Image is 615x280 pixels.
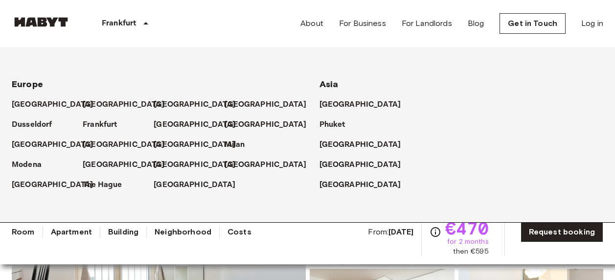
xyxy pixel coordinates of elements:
[225,99,306,111] p: [GEOGRAPHIC_DATA]
[319,159,401,171] p: [GEOGRAPHIC_DATA]
[430,226,441,238] svg: Check cost overview for full price breakdown. Please note that discounts apply to new joiners onl...
[319,179,411,191] a: [GEOGRAPHIC_DATA]
[154,99,235,111] p: [GEOGRAPHIC_DATA]
[12,139,103,151] a: [GEOGRAPHIC_DATA]
[154,139,235,151] p: [GEOGRAPHIC_DATA]
[319,119,345,131] p: Phuket
[581,18,603,29] a: Log in
[225,159,306,171] p: [GEOGRAPHIC_DATA]
[102,18,136,29] p: Frankfurt
[154,159,245,171] a: [GEOGRAPHIC_DATA]
[12,119,62,131] a: Dusseldorf
[83,99,174,111] a: [GEOGRAPHIC_DATA]
[12,139,93,151] p: [GEOGRAPHIC_DATA]
[500,13,566,34] a: Get in Touch
[12,99,93,111] p: [GEOGRAPHIC_DATA]
[521,222,603,242] a: Request booking
[12,17,70,27] img: Habyt
[83,99,164,111] p: [GEOGRAPHIC_DATA]
[83,119,127,131] a: Frankfurt
[83,159,174,171] a: [GEOGRAPHIC_DATA]
[154,99,245,111] a: [GEOGRAPHIC_DATA]
[225,139,245,151] p: Milan
[12,79,43,90] span: Europe
[12,99,103,111] a: [GEOGRAPHIC_DATA]
[154,139,245,151] a: [GEOGRAPHIC_DATA]
[83,159,164,171] p: [GEOGRAPHIC_DATA]
[12,159,51,171] a: Modena
[83,139,164,151] p: [GEOGRAPHIC_DATA]
[225,99,316,111] a: [GEOGRAPHIC_DATA]
[154,179,245,191] a: [GEOGRAPHIC_DATA]
[225,139,254,151] a: Milan
[388,227,413,236] b: [DATE]
[108,226,138,238] a: Building
[12,179,103,191] a: [GEOGRAPHIC_DATA]
[154,119,235,131] p: [GEOGRAPHIC_DATA]
[225,119,306,131] p: [GEOGRAPHIC_DATA]
[154,159,235,171] p: [GEOGRAPHIC_DATA]
[51,226,92,238] a: Apartment
[319,139,411,151] a: [GEOGRAPHIC_DATA]
[319,139,401,151] p: [GEOGRAPHIC_DATA]
[468,18,484,29] a: Blog
[12,179,93,191] p: [GEOGRAPHIC_DATA]
[368,227,413,237] span: From:
[154,179,235,191] p: [GEOGRAPHIC_DATA]
[225,119,316,131] a: [GEOGRAPHIC_DATA]
[319,99,401,111] p: [GEOGRAPHIC_DATA]
[445,219,489,237] span: €470
[83,179,122,191] p: The Hague
[83,179,132,191] a: The Hague
[339,18,386,29] a: For Business
[12,159,42,171] p: Modena
[319,159,411,171] a: [GEOGRAPHIC_DATA]
[12,119,52,131] p: Dusseldorf
[402,18,452,29] a: For Landlords
[319,119,355,131] a: Phuket
[319,79,339,90] span: Asia
[319,99,411,111] a: [GEOGRAPHIC_DATA]
[453,247,488,257] span: then €595
[225,159,316,171] a: [GEOGRAPHIC_DATA]
[228,226,251,238] a: Costs
[83,139,174,151] a: [GEOGRAPHIC_DATA]
[83,119,117,131] p: Frankfurt
[12,226,35,238] a: Room
[154,119,245,131] a: [GEOGRAPHIC_DATA]
[155,226,211,238] a: Neighborhood
[319,179,401,191] p: [GEOGRAPHIC_DATA]
[447,237,489,247] span: for 2 months
[300,18,323,29] a: About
